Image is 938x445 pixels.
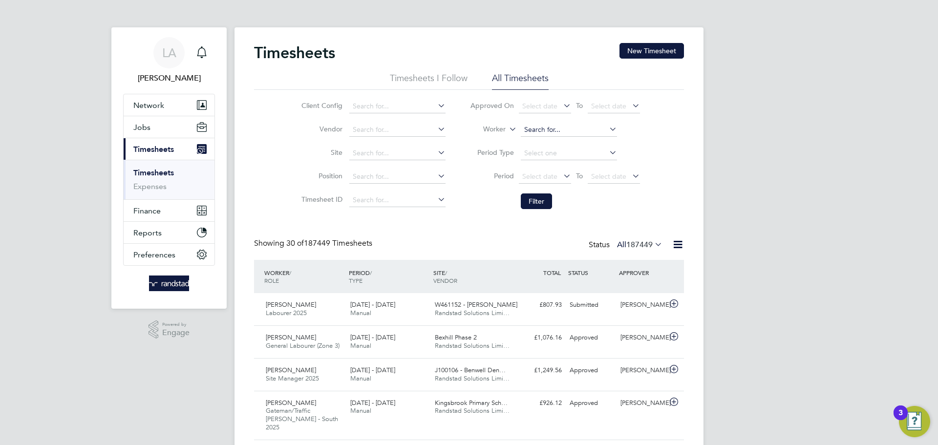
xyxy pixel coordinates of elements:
[433,276,457,284] span: VENDOR
[149,320,190,339] a: Powered byEngage
[435,399,508,407] span: Kingsbrook Primary Sch…
[266,300,316,309] span: [PERSON_NAME]
[298,101,342,110] label: Client Config
[470,171,514,180] label: Period
[350,374,371,382] span: Manual
[286,238,304,248] span: 30 of
[266,366,316,374] span: [PERSON_NAME]
[619,43,684,59] button: New Timesheet
[350,300,395,309] span: [DATE] - [DATE]
[266,374,319,382] span: Site Manager 2025
[435,300,517,309] span: W461152 - [PERSON_NAME]
[298,125,342,133] label: Vendor
[289,269,291,276] span: /
[350,406,371,415] span: Manual
[435,309,510,317] span: Randstad Solutions Limi…
[573,170,586,182] span: To
[133,182,167,191] a: Expenses
[617,240,662,250] label: All
[266,341,340,350] span: General Labourer (Zone 3)
[149,275,190,291] img: randstad-logo-retina.png
[591,102,626,110] span: Select date
[162,46,176,59] span: LA
[349,100,446,113] input: Search for...
[262,264,346,289] div: WORKER
[123,37,215,84] a: LA[PERSON_NAME]
[350,366,395,374] span: [DATE] - [DATE]
[899,406,930,437] button: Open Resource Center, 3 new notifications
[298,195,342,204] label: Timesheet ID
[390,72,468,90] li: Timesheets I Follow
[350,309,371,317] span: Manual
[617,264,667,281] div: APPROVER
[133,168,174,177] a: Timesheets
[133,206,161,215] span: Finance
[435,341,510,350] span: Randstad Solutions Limi…
[470,101,514,110] label: Approved On
[370,269,372,276] span: /
[349,193,446,207] input: Search for...
[124,138,214,160] button: Timesheets
[543,269,561,276] span: TOTAL
[266,333,316,341] span: [PERSON_NAME]
[445,269,447,276] span: /
[515,297,566,313] div: £807.93
[124,94,214,116] button: Network
[521,193,552,209] button: Filter
[124,200,214,221] button: Finance
[162,320,190,329] span: Powered by
[566,362,617,379] div: Approved
[566,395,617,411] div: Approved
[123,72,215,84] span: Lynne Andrews
[133,228,162,237] span: Reports
[350,399,395,407] span: [DATE] - [DATE]
[111,27,227,309] nav: Main navigation
[573,99,586,112] span: To
[124,244,214,265] button: Preferences
[521,147,617,160] input: Select one
[350,333,395,341] span: [DATE] - [DATE]
[522,102,557,110] span: Select date
[346,264,431,289] div: PERIOD
[133,123,150,132] span: Jobs
[626,240,653,250] span: 187449
[123,275,215,291] a: Go to home page
[435,406,510,415] span: Randstad Solutions Limi…
[264,276,279,284] span: ROLE
[617,297,667,313] div: [PERSON_NAME]
[617,362,667,379] div: [PERSON_NAME]
[349,147,446,160] input: Search for...
[133,145,174,154] span: Timesheets
[286,238,372,248] span: 187449 Timesheets
[515,330,566,346] div: £1,076.16
[566,264,617,281] div: STATUS
[515,395,566,411] div: £926.12
[566,330,617,346] div: Approved
[435,333,477,341] span: Bexhill Phase 2
[350,341,371,350] span: Manual
[515,362,566,379] div: £1,249.56
[298,171,342,180] label: Position
[266,406,338,431] span: Gateman/Traffic [PERSON_NAME] - South 2025
[591,172,626,181] span: Select date
[898,413,903,425] div: 3
[435,374,510,382] span: Randstad Solutions Limi…
[521,123,617,137] input: Search for...
[133,101,164,110] span: Network
[470,148,514,157] label: Period Type
[617,330,667,346] div: [PERSON_NAME]
[431,264,515,289] div: SITE
[492,72,549,90] li: All Timesheets
[349,276,362,284] span: TYPE
[349,170,446,184] input: Search for...
[589,238,664,252] div: Status
[617,395,667,411] div: [PERSON_NAME]
[254,43,335,63] h2: Timesheets
[124,116,214,138] button: Jobs
[254,238,374,249] div: Showing
[462,125,506,134] label: Worker
[266,399,316,407] span: [PERSON_NAME]
[298,148,342,157] label: Site
[162,329,190,337] span: Engage
[435,366,506,374] span: J100106 - Benwell Den…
